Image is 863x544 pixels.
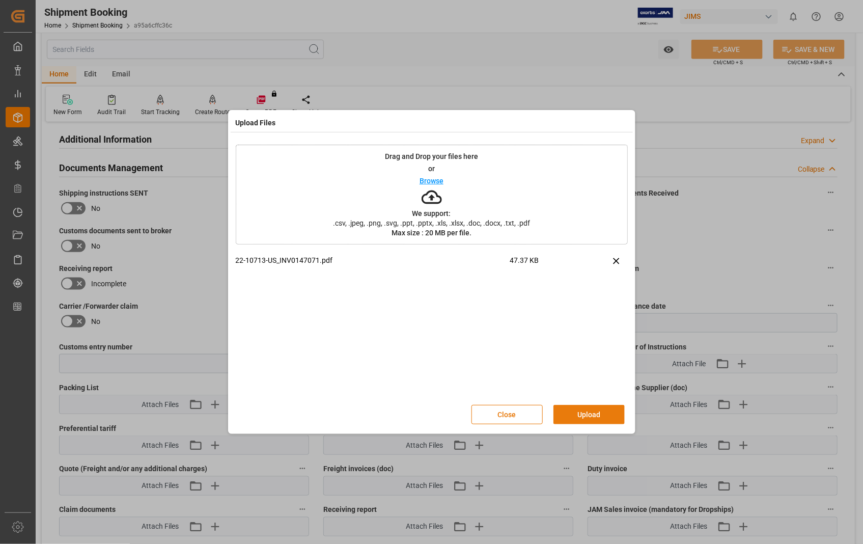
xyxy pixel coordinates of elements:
[385,153,478,160] p: Drag and Drop your files here
[420,177,443,184] p: Browse
[471,405,543,424] button: Close
[326,220,537,227] span: .csv, .jpeg, .png, .svg, .ppt, .pptx, .xls, .xlsx, .doc, .docx, .txt, .pdf
[412,210,451,217] p: We support:
[510,255,579,273] span: 47.37 KB
[392,229,471,236] p: Max size : 20 MB per file.
[236,255,510,266] p: 22-10713-US_INV0147071.pdf
[428,165,435,172] p: or
[553,405,625,424] button: Upload
[236,145,628,244] div: Drag and Drop your files hereorBrowseWe support:.csv, .jpeg, .png, .svg, .ppt, .pptx, .xls, .xlsx...
[236,118,276,128] h4: Upload Files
